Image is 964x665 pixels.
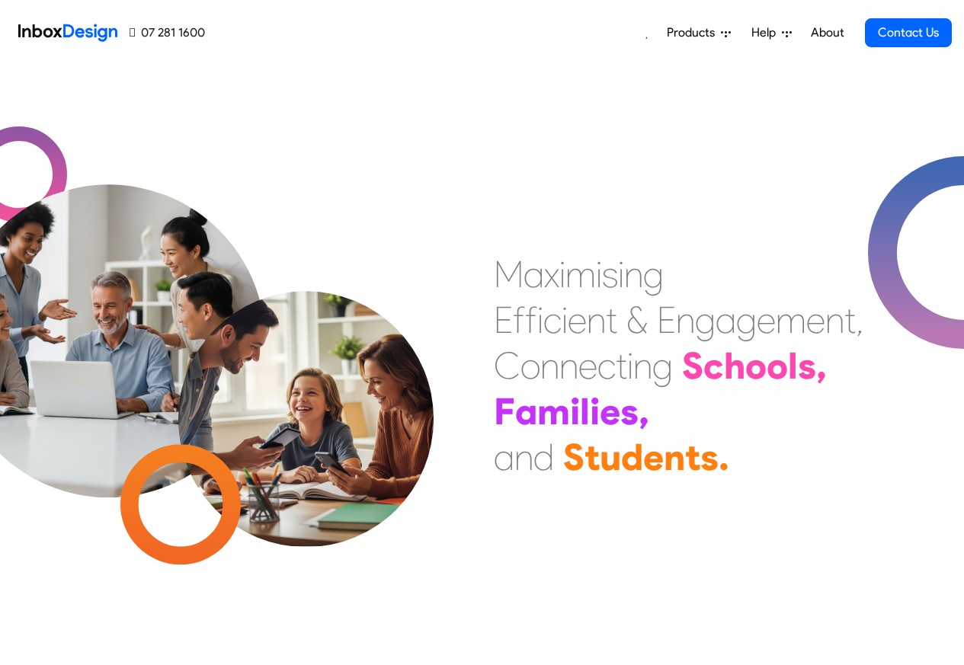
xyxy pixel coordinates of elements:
div: E [494,297,513,343]
div: Maximising Efficient & Engagement, Connecting Schools, Families, and Students. [494,251,863,480]
div: g [695,297,716,343]
div: g [736,297,757,343]
a: Help [745,18,798,48]
div: & [626,297,648,343]
div: a [515,388,537,434]
div: g [652,343,673,388]
div: i [618,251,624,297]
div: e [568,297,587,343]
div: s [700,434,719,480]
a: 07 281 1600 [130,24,205,42]
div: o [767,343,788,388]
div: a [716,297,736,343]
div: n [587,297,606,343]
img: parents_with_child.png [146,228,466,547]
a: About [806,18,848,48]
div: E [657,297,676,343]
div: m [776,297,806,343]
div: s [620,388,639,434]
div: i [537,297,543,343]
div: d [533,434,554,480]
div: f [513,297,525,343]
div: h [724,343,745,388]
span: Products [667,24,721,42]
div: m [537,388,570,434]
div: u [600,434,621,480]
div: n [633,343,652,388]
div: c [703,343,724,388]
div: i [596,251,602,297]
div: F [494,388,515,434]
div: e [757,297,776,343]
div: i [570,388,580,434]
div: e [600,388,620,434]
div: n [559,343,578,388]
div: n [676,297,695,343]
div: e [643,434,664,480]
div: t [844,297,856,343]
div: t [616,343,627,388]
div: l [580,388,590,434]
div: t [606,297,617,343]
div: n [825,297,844,343]
div: m [565,251,596,297]
div: o [745,343,767,388]
div: C [494,343,520,388]
a: Products [661,18,737,48]
div: n [540,343,559,388]
div: s [798,343,816,388]
span: Help [751,24,782,42]
div: c [597,343,616,388]
div: d [621,434,643,480]
div: s [602,251,618,297]
div: n [664,434,685,480]
div: S [682,343,703,388]
div: i [562,297,568,343]
div: n [624,251,643,297]
div: i [590,388,600,434]
div: , [639,388,649,434]
div: x [544,251,559,297]
div: i [559,251,565,297]
div: t [685,434,700,480]
div: c [543,297,562,343]
div: . [719,434,729,480]
div: n [514,434,533,480]
div: M [494,251,524,297]
div: e [578,343,597,388]
div: S [563,434,584,480]
div: l [788,343,798,388]
div: o [520,343,540,388]
div: a [524,251,544,297]
div: g [643,251,664,297]
div: t [584,434,600,480]
div: a [494,434,514,480]
a: Contact Us [865,18,952,47]
div: e [806,297,825,343]
div: f [525,297,537,343]
div: , [856,297,863,343]
div: i [627,343,633,388]
div: , [816,343,827,388]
